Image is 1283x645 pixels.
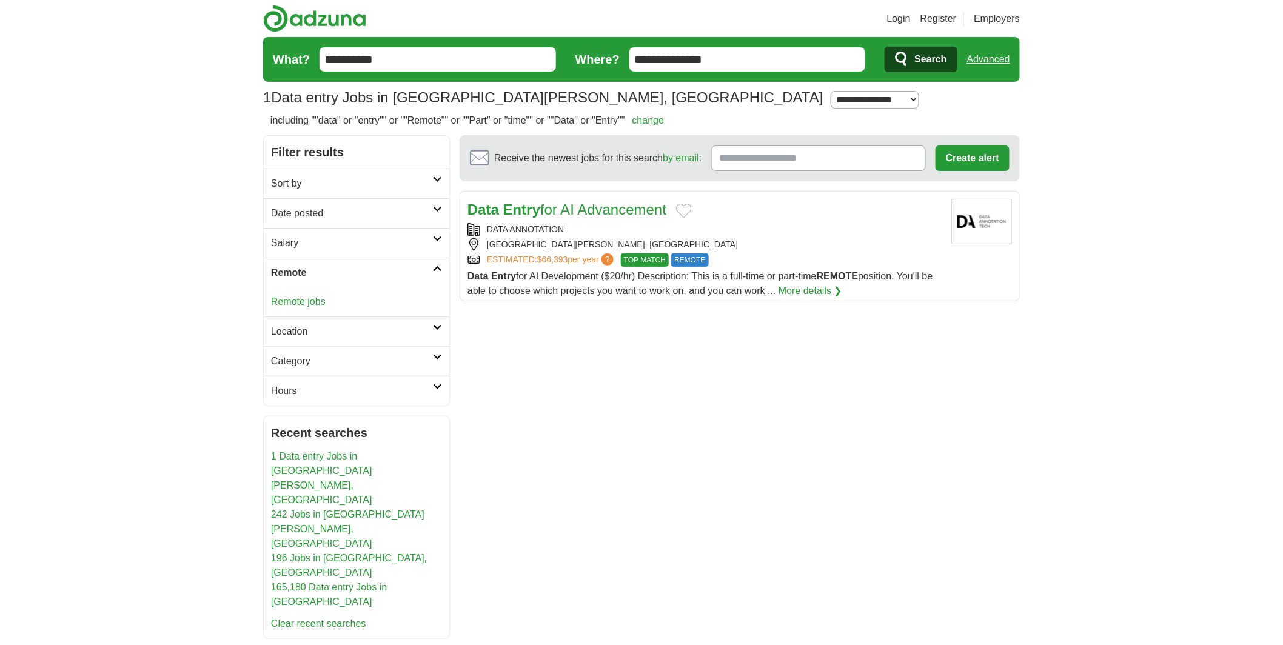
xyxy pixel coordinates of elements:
h1: Data entry Jobs in [GEOGRAPHIC_DATA][PERSON_NAME], [GEOGRAPHIC_DATA] [263,89,823,105]
strong: Entry [491,271,516,281]
button: Add to favorite jobs [676,204,692,218]
strong: Data [467,271,489,281]
label: Where? [575,50,620,69]
a: Category [264,346,449,376]
span: ? [601,253,614,266]
a: Date posted [264,198,449,228]
a: 165,180 Data entry Jobs in [GEOGRAPHIC_DATA] [271,582,387,607]
button: Create alert [936,145,1010,171]
a: ESTIMATED:$66,393per year? [487,253,616,267]
img: Company logo [951,199,1012,244]
a: Data Entryfor AI Advancement [467,201,666,218]
span: $66,393 [537,255,568,264]
h2: including ""data" or "entry"" or ""Remote"" or ""Part" or "time"" or ""Data" or "Entry"" [270,113,664,128]
a: 196 Jobs in [GEOGRAPHIC_DATA], [GEOGRAPHIC_DATA] [271,553,427,578]
a: More details ❯ [779,284,842,298]
a: Employers [974,12,1020,26]
a: by email [663,153,699,163]
a: Location [264,316,449,346]
a: Sort by [264,169,449,198]
strong: REMOTE [817,271,858,281]
h2: Date posted [271,206,433,221]
a: Login [887,12,911,26]
span: Receive the newest jobs for this search : [494,151,702,165]
img: Adzuna logo [263,5,366,32]
span: TOP MATCH [621,253,669,267]
span: 1 [263,87,271,109]
a: Advanced [967,47,1010,72]
strong: Entry [503,201,540,218]
h2: Sort by [271,176,433,191]
a: change [632,115,665,125]
a: Clear recent searches [271,618,366,629]
h2: Category [271,354,433,369]
h2: Remote [271,266,433,280]
a: Hours [264,376,449,406]
a: Register [920,12,957,26]
a: 242 Jobs in [GEOGRAPHIC_DATA][PERSON_NAME], [GEOGRAPHIC_DATA] [271,509,424,549]
h2: Salary [271,236,433,250]
a: 1 Data entry Jobs in [GEOGRAPHIC_DATA][PERSON_NAME], [GEOGRAPHIC_DATA] [271,451,372,505]
label: What? [273,50,310,69]
a: Remote jobs [271,296,326,307]
span: Search [914,47,946,72]
span: REMOTE [671,253,708,267]
a: Remote [264,258,449,287]
span: for AI Development ($20/hr) Description: This is a full-time or part-time position. You'll be abl... [467,271,933,296]
strong: Data [467,201,499,218]
h2: Hours [271,384,433,398]
h2: Recent searches [271,424,442,442]
h2: Location [271,324,433,339]
a: Salary [264,228,449,258]
div: DATA ANNOTATION [467,223,942,236]
div: [GEOGRAPHIC_DATA][PERSON_NAME], [GEOGRAPHIC_DATA] [467,238,942,251]
h2: Filter results [264,136,449,169]
button: Search [885,47,957,72]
